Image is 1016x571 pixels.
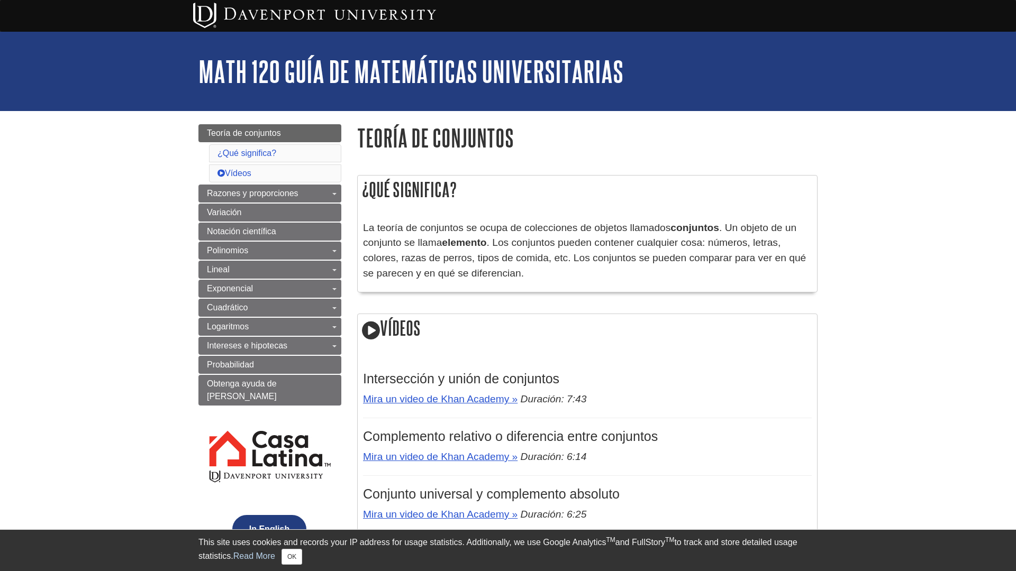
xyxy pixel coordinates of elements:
a: Variación [198,204,341,222]
span: Polinomios [207,246,248,255]
sup: TM [665,536,674,544]
em: Duración: 7:43 [521,393,587,404]
h3: Complemento relativo o diferencia entre conjuntos [363,429,812,444]
span: Obtenga ayuda de [PERSON_NAME] [207,379,277,401]
em: Duración: 6:25 [521,509,587,520]
span: Exponencial [207,284,253,293]
a: Mira un video de Khan Academy » [363,393,518,404]
span: Cuadrático [207,303,248,312]
a: Cuadrático [198,299,341,317]
a: Polinomios [198,242,341,260]
p: La teoría de conjuntos se ocupa de colecciones de objetos llamados . Un objeto de un conjunto se ... [363,220,812,281]
a: Exponencial [198,280,341,298]
a: Mira un video de Khan Academy » [363,509,518,520]
h2: ¿Qué significa? [358,176,817,204]
strong: elemento [442,237,486,248]
a: Notación científica [198,223,341,241]
img: Davenport University [193,3,436,28]
a: Intereses e hipotecas [198,337,341,355]
div: Guide Page Menu [198,124,341,561]
span: Probabilidad [207,360,254,369]
a: Read More [233,551,275,560]
a: Lineal [198,261,341,279]
a: Probabilidad [198,356,341,374]
a: ¿Qué significa? [217,149,276,158]
button: Close [282,549,302,565]
span: Logaritmos [207,322,249,331]
span: Razones y proporciones [207,189,298,198]
h2: Vídeos [358,314,817,344]
h3: Intersección y unión de conjuntos [363,371,812,386]
a: In English [230,524,309,533]
a: Teoría de conjuntos [198,124,341,142]
a: MATH 120 Guía de matemáticas universitarias [198,55,623,88]
h3: Conjunto universal y complemento absoluto [363,486,812,502]
span: Teoría de conjuntos [207,128,281,137]
em: Duración: 6:14 [521,451,587,462]
span: Lineal [207,265,230,274]
span: Intereses e hipotecas [207,341,287,350]
div: This site uses cookies and records your IP address for usage statistics. Additionally, we use Goo... [198,536,818,565]
a: Razones y proporciones [198,185,341,202]
a: Mira un video de Khan Academy » [363,451,518,462]
span: Notación científica [207,227,276,236]
sup: TM [606,536,615,544]
strong: conjuntos [670,222,719,233]
a: Obtenga ayuda de [PERSON_NAME] [198,375,341,406]
a: Vídeos [217,169,251,178]
h1: Teoría de conjuntos [357,124,818,151]
button: In English [232,515,306,544]
a: Logaritmos [198,318,341,336]
span: Variación [207,208,242,217]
